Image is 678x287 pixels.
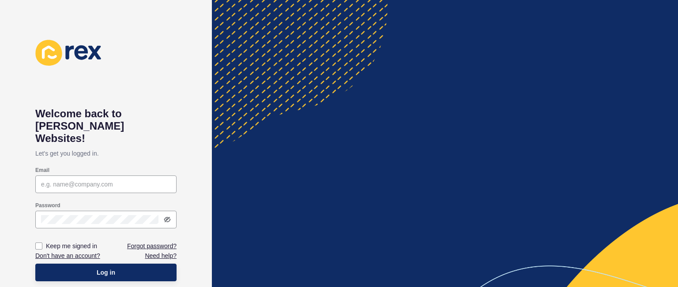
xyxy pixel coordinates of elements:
p: Let's get you logged in. [35,145,177,162]
h1: Welcome back to [PERSON_NAME] Websites! [35,108,177,145]
label: Email [35,167,49,174]
a: Need help? [145,251,177,260]
span: Log in [97,268,115,277]
label: Password [35,202,60,209]
label: Keep me signed in [46,242,97,250]
a: Don't have an account? [35,251,100,260]
a: Forgot password? [127,242,177,250]
button: Log in [35,264,177,281]
input: e.g. name@company.com [41,180,171,189]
